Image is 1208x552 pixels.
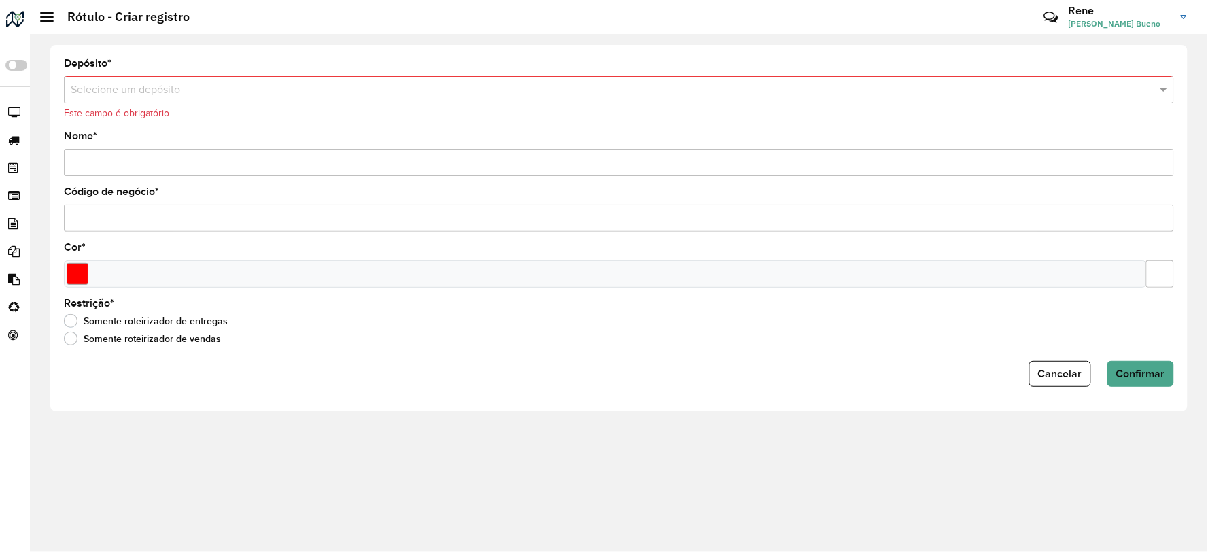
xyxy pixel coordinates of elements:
[64,55,111,71] label: Depósito
[1116,368,1165,379] span: Confirmar
[64,314,228,328] label: Somente roteirizador de entregas
[1036,3,1065,32] a: Contato Rápido
[64,184,159,200] label: Código de negócio
[1069,18,1171,30] span: [PERSON_NAME] Bueno
[54,10,190,24] h2: Rótulo - Criar registro
[1069,4,1171,17] h3: Rene
[64,128,97,144] label: Nome
[1107,361,1174,387] button: Confirmar
[64,108,169,118] formly-validation-message: Este campo é obrigatório
[1029,361,1091,387] button: Cancelar
[64,295,114,311] label: Restrição
[64,239,86,256] label: Cor
[67,263,88,285] input: Select a color
[1038,368,1082,379] span: Cancelar
[64,332,221,345] label: Somente roteirizador de vendas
